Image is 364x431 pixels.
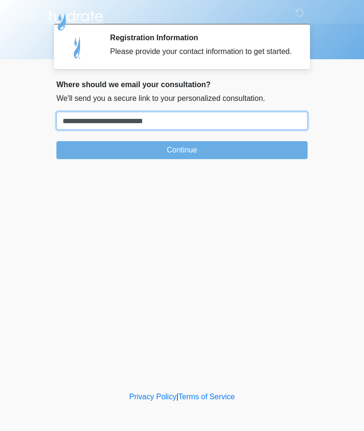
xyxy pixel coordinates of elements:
p: We'll send you a secure link to your personalized consultation. [56,93,308,104]
div: Please provide your contact information to get started. [110,46,293,57]
img: Agent Avatar [64,33,92,62]
img: Hydrate IV Bar - Arcadia Logo [47,7,105,31]
a: Terms of Service [178,393,235,401]
a: | [176,393,178,401]
button: Continue [56,141,308,159]
h2: Where should we email your consultation? [56,80,308,89]
a: Privacy Policy [129,393,177,401]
